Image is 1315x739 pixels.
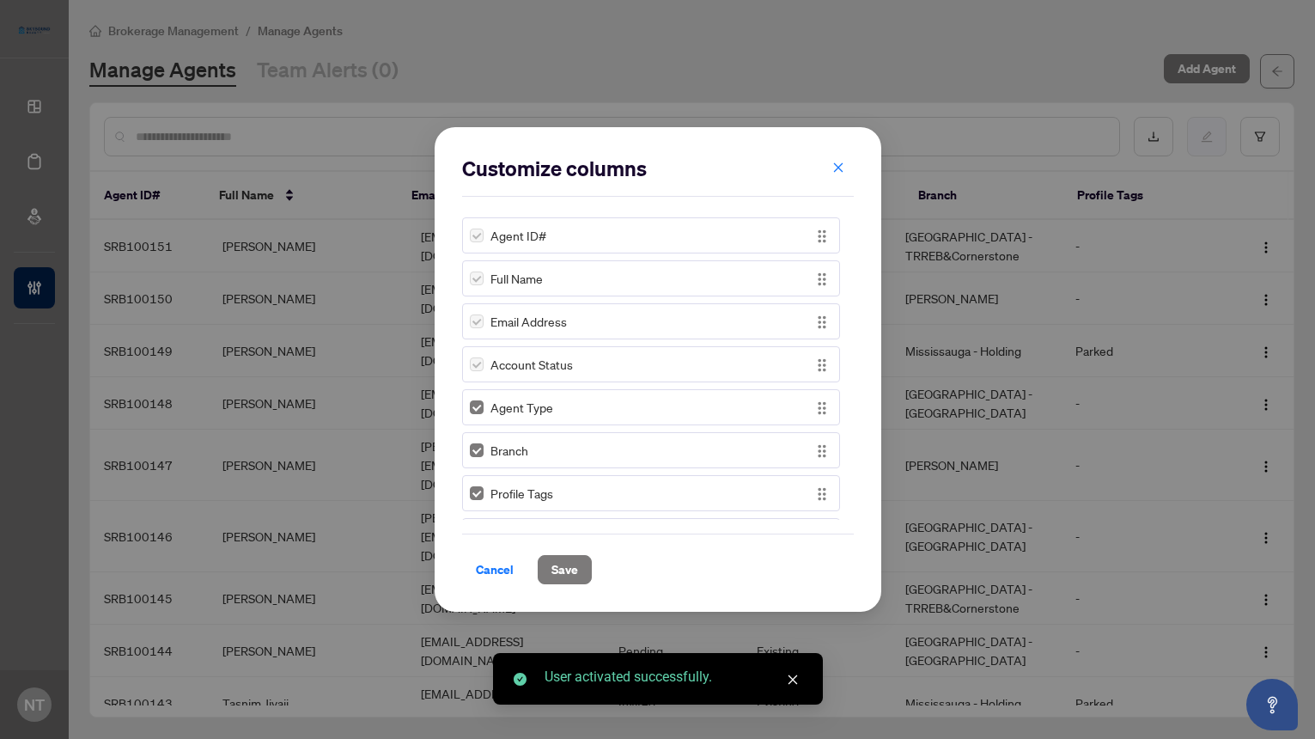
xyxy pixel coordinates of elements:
span: Save [551,556,578,583]
img: Drag Icon [813,227,831,246]
span: Agent ID# [490,226,546,245]
button: Save [538,555,592,584]
img: Drag Icon [813,313,831,332]
button: Cancel [462,555,527,584]
div: Agent ID#Drag Icon [462,217,840,253]
span: Agent Type [490,398,553,417]
button: Drag Icon [812,483,832,504]
span: check-circle [514,673,527,686]
span: Branch [490,441,528,460]
div: BranchDrag Icon [462,432,840,468]
img: Drag Icon [813,399,831,418]
button: Drag Icon [812,268,832,289]
span: close [787,674,799,686]
a: Close [783,670,802,689]
div: Full NameDrag Icon [462,260,840,296]
div: Email AddressDrag Icon [462,303,840,339]
img: Drag Icon [813,270,831,289]
div: User activated successfully. [545,667,802,687]
span: Email Address [490,312,567,331]
h2: Customize columns [462,155,854,182]
button: Drag Icon [812,397,832,418]
span: Account Status [490,355,573,374]
button: Drag Icon [812,440,832,461]
img: Drag Icon [813,442,831,461]
button: Open asap [1246,679,1298,730]
button: Drag Icon [812,354,832,375]
span: Full Name [490,269,543,288]
div: Agent TypeDrag Icon [462,389,840,425]
button: Drag Icon [812,225,832,246]
img: Drag Icon [813,485,831,504]
div: Account StatusDrag Icon [462,346,840,382]
span: close [832,162,844,174]
img: Drag Icon [813,356,831,375]
span: Profile Tags [490,484,553,503]
span: Cancel [476,556,514,583]
button: Drag Icon [812,311,832,332]
div: Profile TagsDrag Icon [462,475,840,511]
